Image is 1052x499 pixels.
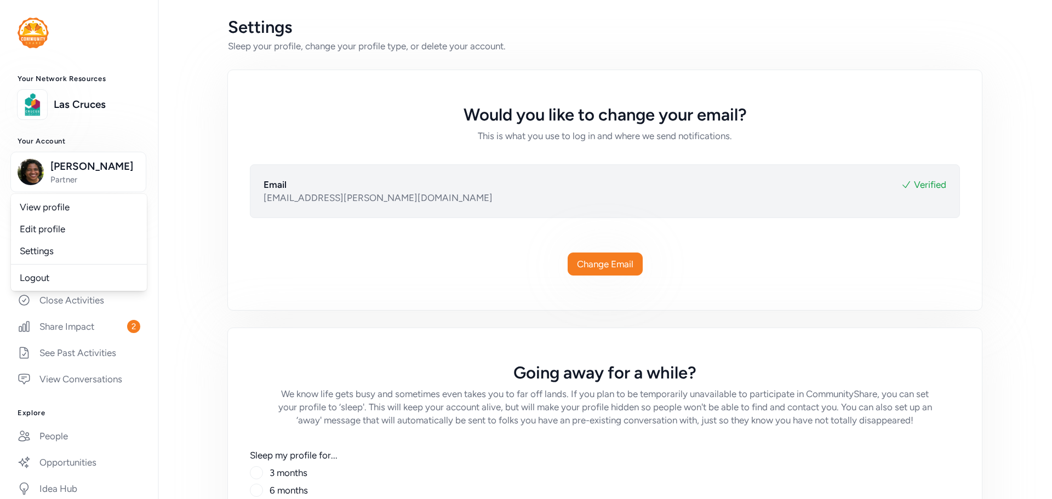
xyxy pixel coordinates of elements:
a: Close Activities [9,288,149,312]
a: Edit profile [11,218,147,240]
a: Settings [11,240,147,262]
span: 2 [127,320,140,333]
a: Opportunities [9,450,149,474]
span: Partner [50,174,139,185]
button: Change Email [568,253,643,276]
a: View profile [11,196,147,218]
div: [PERSON_NAME]Partner [11,194,147,291]
div: Settings [228,18,982,37]
img: logo [20,93,44,117]
h5: Going away for a while? [272,363,938,383]
a: See Past Activities [9,341,149,365]
input: 6 months [250,484,263,497]
label: Sleep my profile for... [250,449,960,462]
a: People [9,424,149,448]
label: 3 months [270,466,307,479]
a: Create and Connect [9,262,149,286]
h6: We know life gets busy and sometimes even takes you to far off lands. If you plan to be temporari... [272,387,938,427]
button: [PERSON_NAME]Partner [10,152,146,192]
a: Logout [11,267,147,289]
a: Las Cruces [54,97,140,112]
a: Home [9,209,149,233]
span: Verified [914,178,946,191]
label: 6 months [270,484,308,497]
div: Sleep your profile, change your profile type, or delete your account. [228,39,982,53]
div: Email [264,178,287,191]
img: logo [18,18,49,48]
h3: Explore [18,409,140,417]
span: [EMAIL_ADDRESS][PERSON_NAME][DOMAIN_NAME] [264,191,493,204]
a: Respond to Invites [9,236,149,260]
a: View Conversations [9,367,149,391]
h5: Would you like to change your email? [272,105,938,125]
span: Change Email [577,257,633,271]
h6: This is what you use to log in and where we send notifications. [272,129,938,142]
h3: Your Network Resources [18,74,140,83]
input: 3 months [250,466,263,479]
h3: Your Account [18,137,140,146]
span: [PERSON_NAME] [50,159,139,174]
a: Share Impact2 [9,314,149,339]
